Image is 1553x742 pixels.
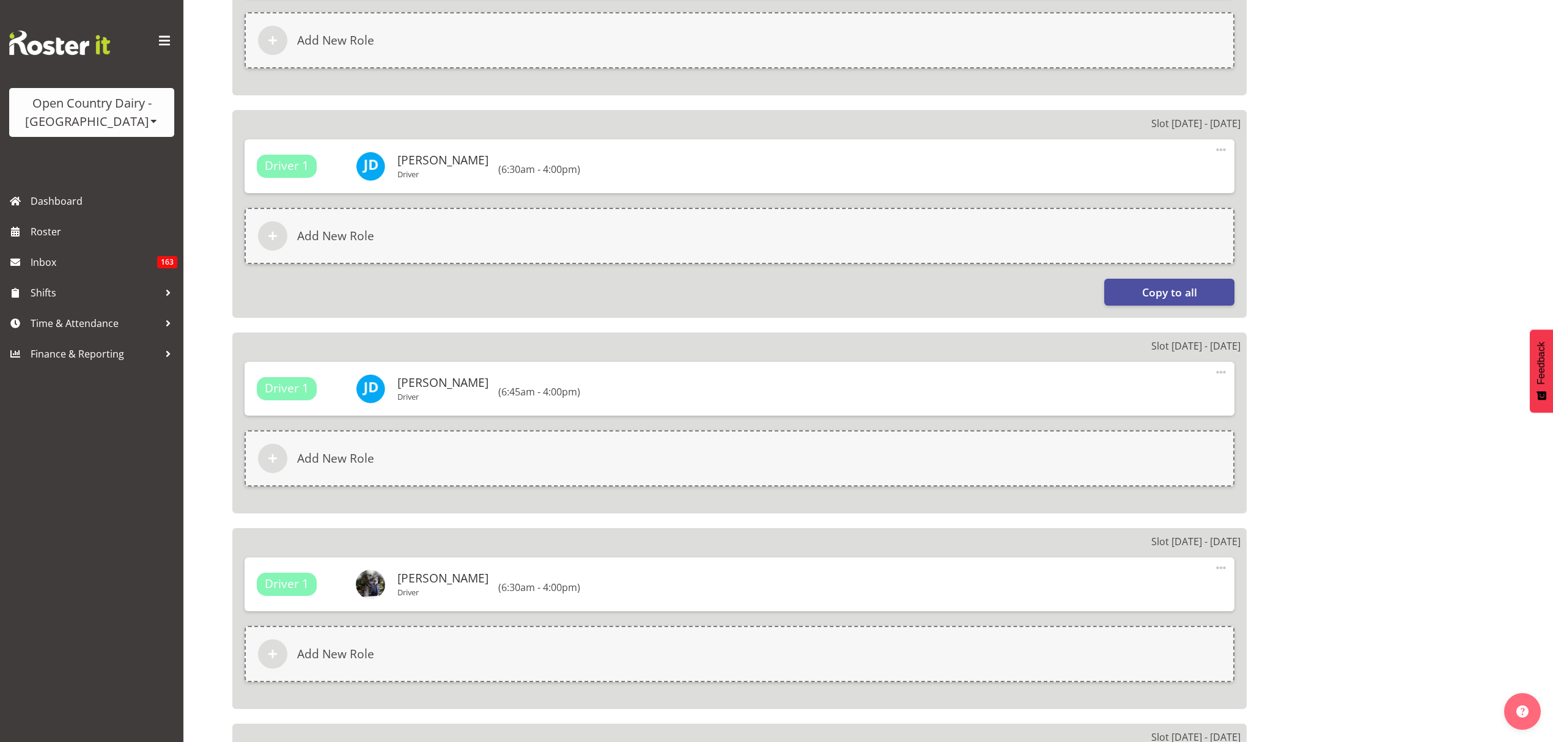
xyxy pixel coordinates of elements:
p: Slot [DATE] - [DATE] [1151,534,1241,549]
img: john-dalton7431.jpg [356,152,385,181]
h6: [PERSON_NAME] [397,571,489,585]
div: Open Country Dairy - [GEOGRAPHIC_DATA] [21,94,162,131]
h6: (6:45am - 4:00pm) [498,386,580,398]
img: help-xxl-2.png [1516,705,1529,718]
span: Inbox [31,253,157,271]
h6: [PERSON_NAME] [397,153,489,167]
h6: Add New Role [297,647,374,661]
span: Finance & Reporting [31,345,159,363]
button: Feedback - Show survey [1530,329,1553,413]
span: Driver 1 [265,380,309,397]
span: Driver 1 [265,157,309,175]
h6: Add New Role [297,33,374,48]
img: Rosterit website logo [9,31,110,55]
h6: (6:30am - 4:00pm) [498,163,580,175]
span: Feedback [1536,342,1547,384]
span: Driver 1 [265,575,309,593]
span: Roster [31,222,177,241]
h6: Add New Role [297,229,374,243]
p: Slot [DATE] - [DATE] [1151,339,1241,353]
img: rodney-hamilton34b49b39e70198c731bf3bd5c59d070a.png [356,570,385,599]
p: Driver [397,392,489,402]
h6: (6:30am - 4:00pm) [498,581,580,593]
h6: Add New Role [297,451,374,466]
button: Copy to all [1104,279,1234,306]
span: Copy to all [1142,284,1197,300]
p: Driver [397,169,489,179]
span: Dashboard [31,192,177,210]
span: Time & Attendance [31,314,159,332]
span: Shifts [31,284,159,302]
p: Slot [DATE] - [DATE] [1151,116,1241,131]
span: 163 [157,256,177,268]
p: Driver [397,587,489,597]
h6: [PERSON_NAME] [397,376,489,389]
img: john-dalton7431.jpg [356,374,385,403]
